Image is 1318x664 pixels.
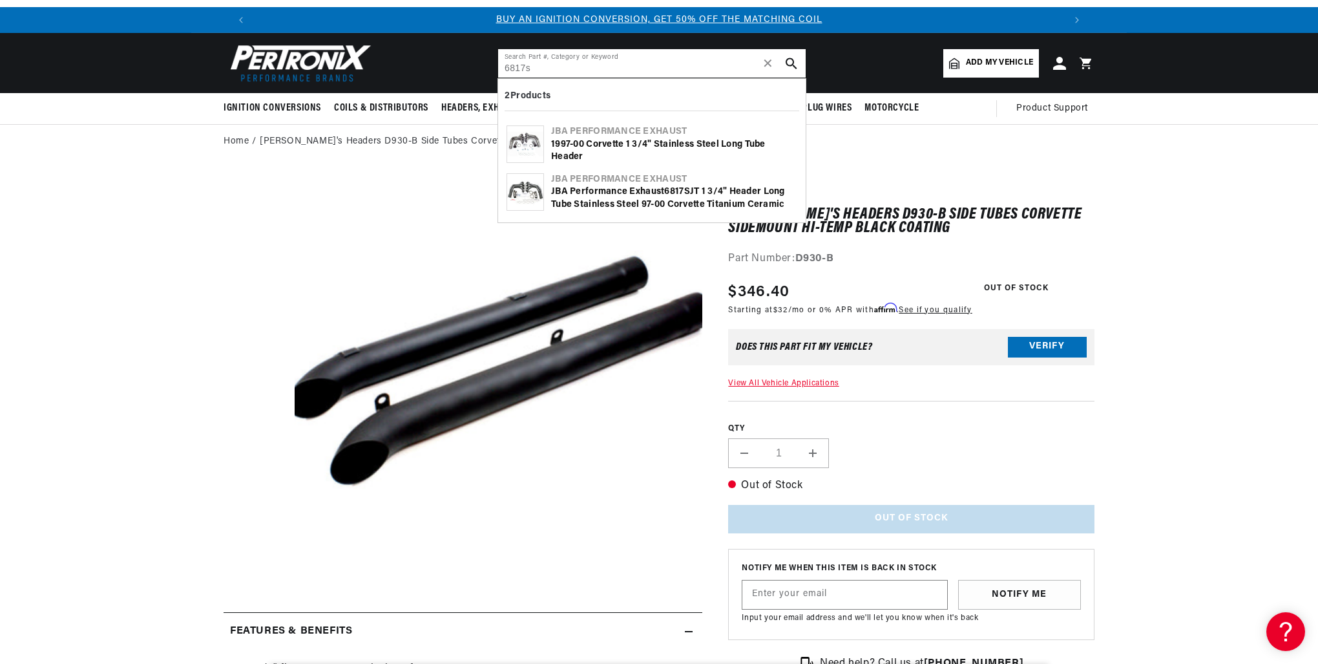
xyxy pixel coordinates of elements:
strong: D930-B [795,253,834,264]
div: JBA Performance Exhaust [551,125,797,138]
div: Does This part fit My vehicle? [736,342,872,352]
b: 6817S [664,187,689,197]
slideshow-component: Translation missing: en.sections.announcements.announcement_bar [191,7,1127,33]
summary: Motorcycle [858,93,925,123]
span: Spark Plug Wires [773,102,852,115]
a: [PERSON_NAME]'s Headers D930-B Side Tubes Corvette Sidemount Hi-Temp Black Coating [260,134,658,149]
summary: Product Support [1016,93,1094,124]
img: Pertronix [224,41,372,85]
summary: Headers, Exhausts & Components [435,93,599,123]
b: 2 Products [505,91,551,101]
span: Add my vehicle [966,57,1033,69]
span: Notify me when this item is back in stock [742,562,1081,575]
div: JBA Performance Exhaust [551,173,797,186]
button: Verify [1008,337,1087,358]
a: BUY AN IGNITION CONVERSION, GET 50% OFF THE MATCHING COIL [496,15,822,25]
summary: Spark Plug Wires [767,93,859,123]
summary: Features & Benefits [224,613,702,650]
h2: Features & Benefits [230,623,352,640]
input: Search Part #, Category or Keyword [498,49,806,78]
input: Enter your email [742,581,947,609]
img: JBA Performance Exhaust 6817SJT 1 3/4" Header Long Tube Stainless Steel 97-00 Corvette Titanium C... [507,174,543,210]
a: Add my vehicle [943,49,1039,78]
button: search button [777,49,806,78]
p: Starting at /mo or 0% APR with . [728,304,972,316]
h1: [PERSON_NAME]'s Headers D930-B Side Tubes Corvette Sidemount Hi-Temp Black Coating [728,208,1094,235]
button: Translation missing: en.sections.announcements.previous_announcement [228,7,254,33]
div: JBA Performance Exhaust JT 1 3/4" Header Long Tube Stainless Steel 97-00 Corvette Titanium Ceramic [551,186,797,211]
summary: Ignition Conversions [224,93,328,123]
span: Motorcycle [864,102,919,115]
summary: Coils & Distributors [328,93,435,123]
span: $346.40 [728,281,790,304]
div: Announcement [254,13,1064,27]
span: Headers, Exhausts & Components [441,102,592,115]
nav: breadcrumbs [224,134,1094,149]
span: $32 [773,306,788,314]
div: 1 of 3 [254,13,1064,27]
div: 1997-00 Corvette 1 3/4" Stainless Steel Long Tube Header [551,138,797,164]
span: Affirm [874,303,897,313]
div: Part Number: [728,251,1094,268]
a: Home [224,134,249,149]
span: Out of Stock [977,281,1056,297]
a: See if you qualify - Learn more about Affirm Financing (opens in modal) [899,306,972,314]
button: Notify Me [958,580,1081,610]
span: Coils & Distributors [334,102,428,115]
a: View All Vehicle Applications [728,380,839,387]
img: 1997-00 Corvette 1 3/4" Stainless Steel Long Tube Header [507,126,543,162]
label: QTY [728,423,1094,434]
span: Input your email address and we'll let you know when it's back [742,614,978,622]
span: Ignition Conversions [224,102,321,115]
span: Product Support [1016,102,1088,116]
media-gallery: Gallery Viewer [224,172,702,586]
button: Translation missing: en.sections.announcements.next_announcement [1064,7,1090,33]
p: Out of Stock [728,478,1094,495]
